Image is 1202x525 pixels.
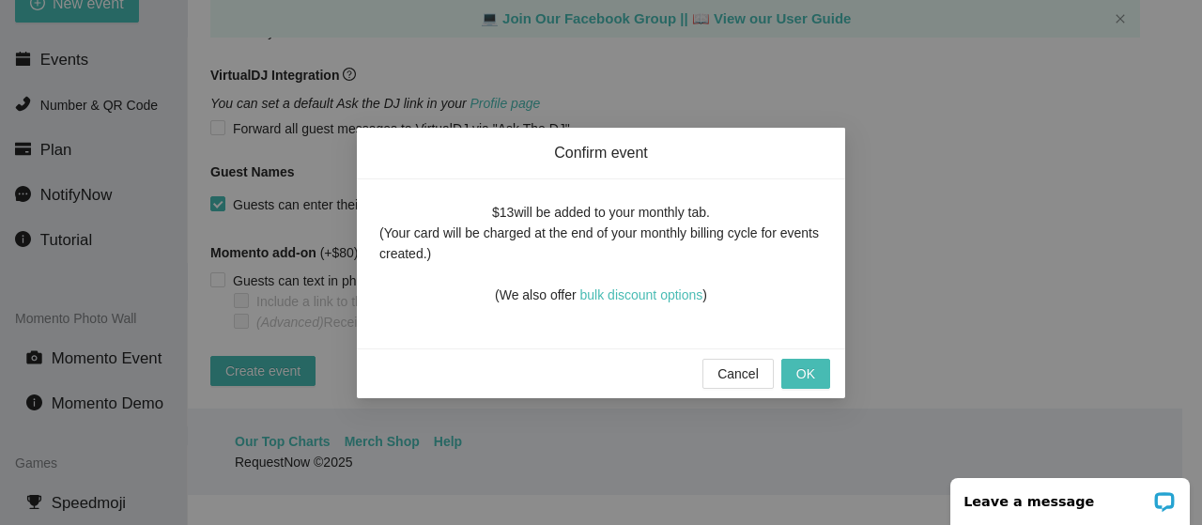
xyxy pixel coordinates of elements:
[781,359,830,389] button: OK
[796,363,815,384] span: OK
[379,143,823,163] span: Confirm event
[492,202,710,223] div: $13 will be added to your monthly tab.
[702,359,774,389] button: Cancel
[717,363,759,384] span: Cancel
[495,264,707,305] div: (We also offer )
[379,223,823,264] div: (Your card will be charged at the end of your monthly billing cycle for events created.)
[938,466,1202,525] iframe: LiveChat chat widget
[580,287,703,302] a: bulk discount options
